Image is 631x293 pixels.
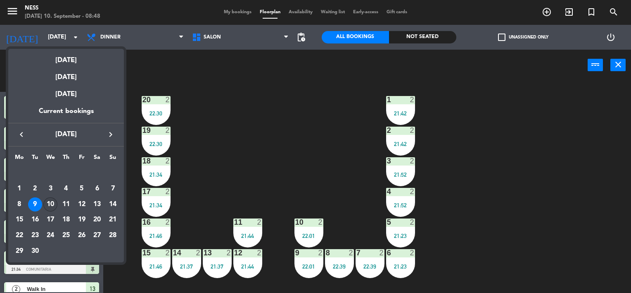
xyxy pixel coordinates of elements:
td: September 11, 2025 [58,197,74,212]
div: 6 [90,182,104,196]
th: Friday [74,153,90,166]
div: 24 [43,228,57,243]
div: 7 [106,182,120,196]
td: September 1, 2025 [12,181,27,197]
td: September 19, 2025 [74,212,90,228]
i: keyboard_arrow_right [106,130,116,139]
div: 20 [90,213,104,227]
th: Tuesday [27,153,43,166]
td: September 22, 2025 [12,228,27,243]
div: 2 [28,182,42,196]
div: 1 [12,182,26,196]
td: September 18, 2025 [58,212,74,228]
td: September 12, 2025 [74,197,90,212]
th: Wednesday [43,153,58,166]
td: September 15, 2025 [12,212,27,228]
div: 17 [43,213,57,227]
td: September 25, 2025 [58,228,74,243]
td: September 30, 2025 [27,243,43,259]
td: September 6, 2025 [90,181,105,197]
td: September 27, 2025 [90,228,105,243]
td: September 9, 2025 [27,197,43,212]
div: 16 [28,213,42,227]
div: 29 [12,244,26,258]
div: 3 [43,182,57,196]
div: 10 [43,197,57,211]
td: September 23, 2025 [27,228,43,243]
div: 15 [12,213,26,227]
div: 26 [75,228,89,243]
td: September 20, 2025 [90,212,105,228]
th: Sunday [105,153,121,166]
td: September 7, 2025 [105,181,121,197]
td: September 5, 2025 [74,181,90,197]
td: September 16, 2025 [27,212,43,228]
div: 27 [90,228,104,243]
td: September 3, 2025 [43,181,58,197]
td: September 28, 2025 [105,228,121,243]
div: [DATE] [8,49,124,66]
div: 14 [106,197,120,211]
span: [DATE] [29,129,103,140]
div: 22 [12,228,26,243]
td: September 10, 2025 [43,197,58,212]
td: September 8, 2025 [12,197,27,212]
div: 30 [28,244,42,258]
div: 25 [59,228,73,243]
div: 5 [75,182,89,196]
div: [DATE] [8,83,124,106]
div: 23 [28,228,42,243]
div: 8 [12,197,26,211]
td: September 21, 2025 [105,212,121,228]
div: 18 [59,213,73,227]
button: keyboard_arrow_right [103,129,118,140]
div: 9 [28,197,42,211]
div: 21 [106,213,120,227]
div: 4 [59,182,73,196]
th: Saturday [90,153,105,166]
td: September 26, 2025 [74,228,90,243]
div: Current bookings [8,106,124,123]
th: Thursday [58,153,74,166]
button: keyboard_arrow_left [14,129,29,140]
i: keyboard_arrow_left [17,130,26,139]
div: 13 [90,197,104,211]
td: September 14, 2025 [105,197,121,212]
th: Monday [12,153,27,166]
td: September 24, 2025 [43,228,58,243]
div: [DATE] [8,66,124,83]
div: 11 [59,197,73,211]
td: September 2, 2025 [27,181,43,197]
td: September 17, 2025 [43,212,58,228]
div: 12 [75,197,89,211]
td: September 4, 2025 [58,181,74,197]
div: 28 [106,228,120,243]
td: September 13, 2025 [90,197,105,212]
td: September 29, 2025 [12,243,27,259]
td: SEP [12,165,121,181]
div: 19 [75,213,89,227]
